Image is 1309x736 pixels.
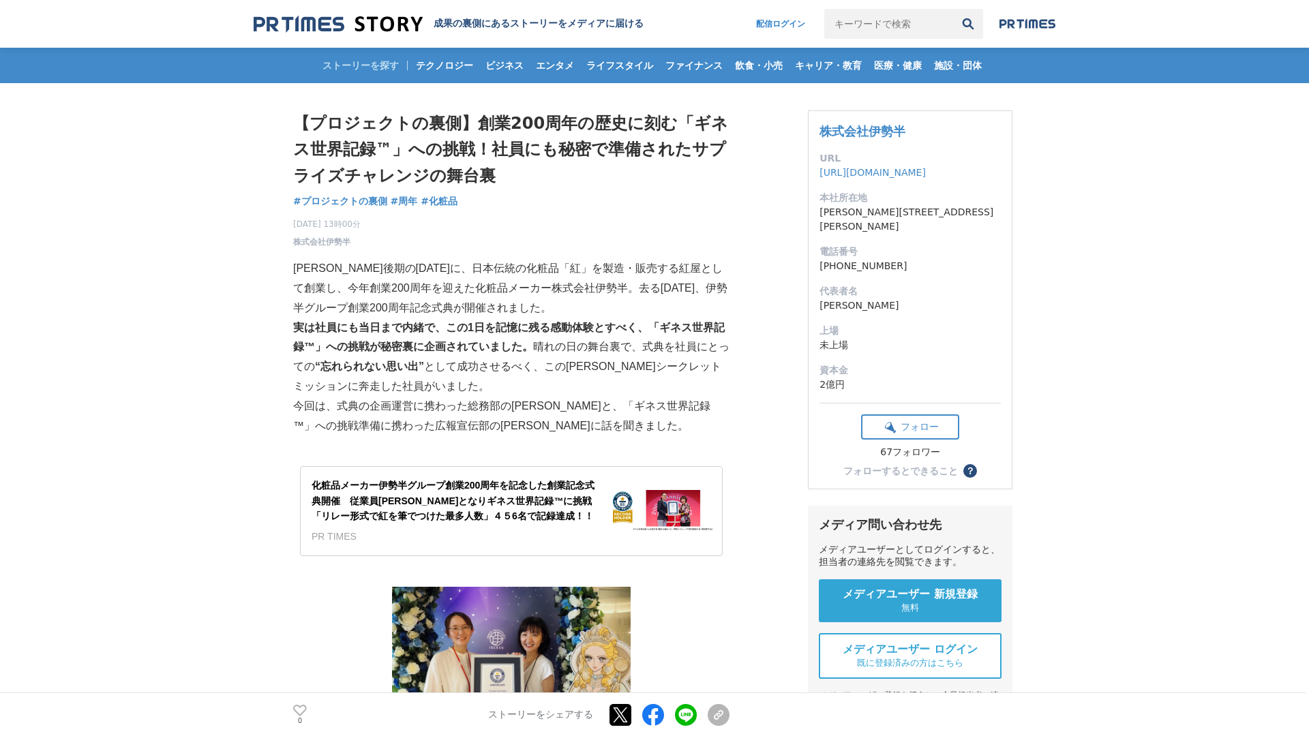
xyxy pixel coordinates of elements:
[488,709,593,721] p: ストーリーをシェアする
[391,195,418,207] span: #周年
[729,48,788,83] a: 飲食・小売
[293,236,350,248] a: 株式会社伊勢半
[819,259,1001,273] dd: [PHONE_NUMBER]
[819,363,1001,378] dt: 資本金
[869,59,927,72] span: 医療・健康
[581,48,659,83] a: ライフスタイル
[819,544,1002,568] div: メディアユーザーとしてログインすると、担当者の連絡先を閲覧できます。
[843,466,958,476] div: フォローするとできること
[819,517,1002,533] div: メディア問い合わせ先
[391,194,418,209] a: #周年
[965,466,975,476] span: ？
[843,587,978,602] span: メディアユーザー 新規登録
[824,9,953,39] input: キーワードで検索
[293,318,729,397] p: 晴れの日の舞台裏で、式典を社員にとっての として成功させるべく、この[PERSON_NAME]シークレットミッションに奔走した社員がいました。
[861,446,959,459] div: 67フォロワー
[421,195,457,207] span: #化粧品
[819,205,1001,234] dd: [PERSON_NAME][STREET_ADDRESS][PERSON_NAME]
[660,59,728,72] span: ファイナンス
[843,643,978,657] span: メディアユーザー ログイン
[819,633,1002,679] a: メディアユーザー ログイン 既に登録済みの方はこちら
[857,657,963,669] span: 既に登録済みの方はこちら
[293,397,729,436] p: 今回は、式典の企画運営に携わった総務部の[PERSON_NAME]と、「ギネス世界記録™」への挑戦準備に携わった広報宣伝部の[PERSON_NAME]に話を聞きました。
[410,59,479,72] span: テクノロジー
[953,9,983,39] button: 検索
[742,9,819,39] a: 配信ログイン
[434,18,644,30] h2: 成果の裏側にあるストーリーをメディアに届ける
[819,579,1002,622] a: メディアユーザー 新規登録 無料
[819,167,926,178] a: [URL][DOMAIN_NAME]
[789,48,867,83] a: キャリア・教育
[480,48,529,83] a: ビジネス
[530,59,580,72] span: エンタメ
[293,218,361,230] span: [DATE] 13時00分
[254,15,644,33] a: 成果の裏側にあるストーリーをメディアに届ける 成果の裏側にあるストーリーをメディアに届ける
[293,322,725,353] strong: 実は社員にも当日まで内緒で、この1日を記憶に残る感動体験とすべく、「ギネス世界記録™」への挑戦が秘密裏に企画されていました。
[315,361,424,372] strong: “忘れられない思い出”
[254,15,423,33] img: 成果の裏側にあるストーリーをメディアに届ける
[300,466,723,556] a: 化粧品メーカー伊勢半グループ創業200周年を記念した創業記念式典開催 従業員[PERSON_NAME]となりギネス世界記録™に挑戦「リレー形式で紅を筆でつけた最多人数」４５6名で記録達成！！PR...
[312,478,602,523] div: 化粧品メーカー伊勢半グループ創業200周年を記念した創業記念式典開催 従業員[PERSON_NAME]となりギネス世界記録™に挑戦「リレー形式で紅を筆でつけた最多人数」４５6名で記録達成！！
[480,59,529,72] span: ビジネス
[929,59,987,72] span: 施設・団体
[819,298,1001,313] dd: [PERSON_NAME]
[421,194,457,209] a: #化粧品
[819,338,1001,352] dd: 未上場
[819,284,1001,298] dt: 代表者名
[293,718,307,724] p: 0
[819,378,1001,392] dd: 2億円
[660,48,728,83] a: ファイナンス
[312,529,602,544] div: PR TIMES
[819,245,1001,259] dt: 電話番号
[293,195,387,207] span: #プロジェクトの裏側
[530,48,580,83] a: エンタメ
[789,59,867,72] span: キャリア・教育
[929,48,987,83] a: 施設・団体
[819,191,1001,205] dt: 本社所在地
[293,194,387,209] a: #プロジェクトの裏側
[410,48,479,83] a: テクノロジー
[963,464,977,478] button: ？
[729,59,788,72] span: 飲食・小売
[819,324,1001,338] dt: 上場
[819,151,1001,166] dt: URL
[293,110,729,189] h1: 【プロジェクトの裏側】創業200周年の歴史に刻む「ギネス世界記録™」への挑戦！社員にも秘密で準備されたサプライズチャレンジの舞台裏
[999,18,1055,29] img: prtimes
[869,48,927,83] a: 医療・健康
[581,59,659,72] span: ライフスタイル
[293,259,729,318] p: [PERSON_NAME]後期の[DATE]に、日本伝統の化粧品「紅」を製造・販売する紅屋として創業し、今年創業200周年を迎えた化粧品メーカー株式会社伊勢半。去る[DATE]、伊勢半グループ創...
[819,124,905,138] a: 株式会社伊勢半
[861,414,959,440] button: フォロー
[901,602,919,614] span: 無料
